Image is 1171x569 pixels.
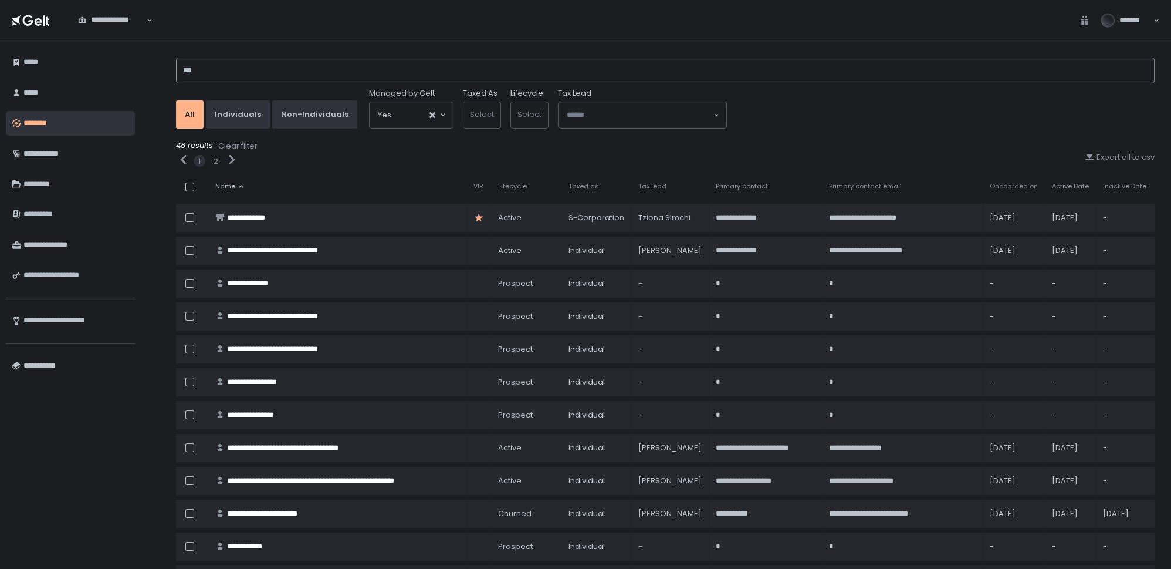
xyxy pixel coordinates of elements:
[1085,152,1155,163] button: Export all to csv
[498,344,533,355] span: prospect
[1103,245,1146,256] div: -
[378,109,391,121] span: Yes
[559,102,726,128] div: Search for option
[429,112,435,118] button: Clear Selected
[1052,213,1089,223] div: [DATE]
[638,311,702,322] div: -
[568,245,624,256] div: Individual
[218,140,258,152] button: Clear filter
[185,109,195,120] div: All
[206,100,270,129] button: Individuals
[829,182,902,191] span: Primary contact email
[990,443,1038,453] div: [DATE]
[1103,182,1146,191] span: Inactive Date
[498,213,522,223] span: active
[990,476,1038,486] div: [DATE]
[990,344,1038,355] div: -
[568,377,624,388] div: Individual
[638,443,702,453] div: [PERSON_NAME]
[498,377,533,388] span: prospect
[1103,311,1146,322] div: -
[567,109,712,121] input: Search for option
[1103,476,1146,486] div: -
[638,476,702,486] div: [PERSON_NAME]
[70,8,153,32] div: Search for option
[281,109,348,120] div: Non-Individuals
[463,88,497,99] label: Taxed As
[638,278,702,289] div: -
[568,182,599,191] span: Taxed as
[215,109,261,120] div: Individuals
[1052,344,1089,355] div: -
[215,182,235,191] span: Name
[370,102,453,128] div: Search for option
[990,278,1038,289] div: -
[568,509,624,519] div: Individual
[638,344,702,355] div: -
[990,182,1038,191] span: Onboarded on
[498,443,522,453] span: active
[272,100,357,129] button: Non-Individuals
[716,182,768,191] span: Primary contact
[1052,182,1089,191] span: Active Date
[990,213,1038,223] div: [DATE]
[510,88,543,99] label: Lifecycle
[1052,476,1089,486] div: [DATE]
[1052,410,1089,420] div: -
[568,410,624,420] div: Individual
[638,509,702,519] div: [PERSON_NAME]
[498,278,533,289] span: prospect
[1103,443,1146,453] div: -
[218,141,258,151] div: Clear filter
[1103,541,1146,552] div: -
[568,278,624,289] div: Individual
[568,476,624,486] div: Individual
[498,311,533,322] span: prospect
[391,109,428,121] input: Search for option
[638,182,666,191] span: Tax lead
[214,156,218,167] div: 2
[568,213,624,223] div: S-Corporation
[498,182,527,191] span: Lifecycle
[498,541,533,552] span: prospect
[558,88,591,99] span: Tax Lead
[498,410,533,420] span: prospect
[638,541,702,552] div: -
[1052,245,1089,256] div: [DATE]
[473,182,483,191] span: VIP
[990,410,1038,420] div: -
[1103,344,1146,355] div: -
[990,245,1038,256] div: [DATE]
[1052,311,1089,322] div: -
[1052,443,1089,453] div: [DATE]
[1103,410,1146,420] div: -
[990,377,1038,388] div: -
[568,344,624,355] div: Individual
[498,509,532,519] span: churned
[1052,377,1089,388] div: -
[78,25,145,37] input: Search for option
[638,377,702,388] div: -
[369,88,435,99] span: Managed by Gelt
[1103,377,1146,388] div: -
[198,156,201,167] button: 1
[176,140,1155,152] div: 48 results
[990,541,1038,552] div: -
[990,509,1038,519] div: [DATE]
[1103,509,1146,519] div: [DATE]
[1052,509,1089,519] div: [DATE]
[638,410,702,420] div: -
[498,476,522,486] span: active
[1052,541,1089,552] div: -
[638,213,702,223] div: Tziona Simchi
[638,245,702,256] div: [PERSON_NAME]
[517,109,541,120] span: Select
[1052,278,1089,289] div: -
[470,109,494,120] span: Select
[1103,213,1146,223] div: -
[498,245,522,256] span: active
[990,311,1038,322] div: -
[176,100,204,129] button: All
